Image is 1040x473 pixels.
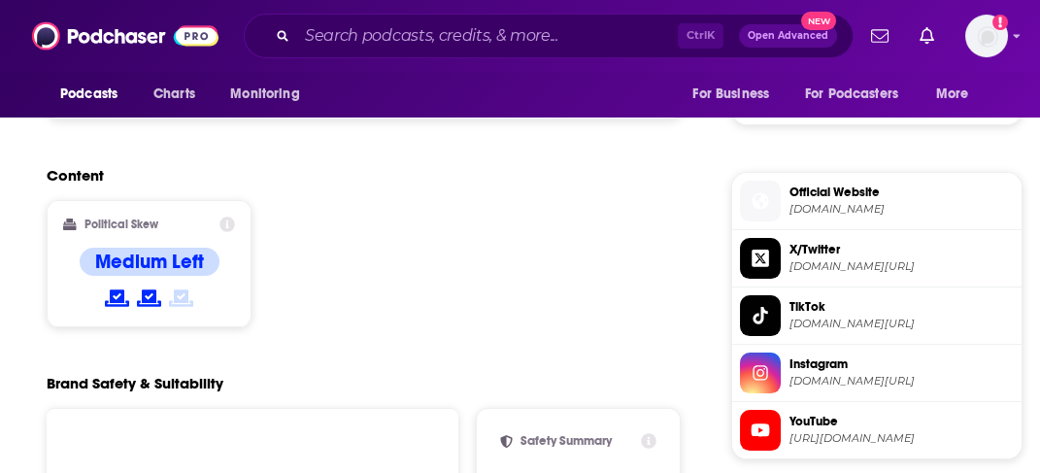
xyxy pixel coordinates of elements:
span: For Business [692,81,769,108]
span: Open Advanced [748,31,828,41]
span: tiktok.com/@weeklyshowpodcast [788,317,1014,331]
a: Show notifications dropdown [863,19,896,52]
a: Show notifications dropdown [912,19,942,52]
span: New [801,12,836,30]
span: twitter.com/weeklyshowpod [788,259,1014,274]
h2: Brand Safety & Suitability [47,374,223,392]
h2: Political Skew [84,218,158,231]
svg: Add a profile image [992,15,1008,30]
span: YouTube [788,413,1014,430]
span: Monitoring [230,81,299,108]
a: YouTube[URL][DOMAIN_NAME] [740,410,1014,451]
button: Open AdvancedNew [739,24,837,48]
h2: Safety Summary [520,433,633,449]
img: Podchaser - Follow, Share and Rate Podcasts [32,17,218,54]
button: open menu [47,76,143,113]
h4: Medium Left [95,250,204,274]
span: Official Website [788,184,1014,201]
span: For Podcasters [805,81,898,108]
span: More [936,81,969,108]
button: open menu [679,76,793,113]
span: TikTok [788,298,1014,316]
button: open menu [923,76,993,113]
a: Official Website[DOMAIN_NAME] [740,181,1014,221]
button: open menu [792,76,926,113]
a: TikTok[DOMAIN_NAME][URL] [740,295,1014,336]
h2: Content [47,166,667,185]
a: Instagram[DOMAIN_NAME][URL] [740,353,1014,393]
a: Charts [141,76,207,113]
span: Podcasts [60,81,117,108]
span: instagram.com/weeklyshowpodcast [788,374,1014,389]
span: X/Twitter [788,241,1014,258]
span: Ctrl K [678,23,723,49]
button: Show profile menu [965,15,1008,57]
span: Instagram [788,355,1014,373]
span: Charts [153,81,195,108]
button: open menu [217,76,324,113]
div: Search podcasts, credits, & more... [244,14,854,58]
span: https://www.youtube.com/@WeeklyShowPodcast [788,431,1014,446]
span: Logged in as Bobhunt28 [965,15,1008,57]
a: X/Twitter[DOMAIN_NAME][URL] [740,238,1014,279]
img: User Profile [965,15,1008,57]
span: art19.com [788,202,1014,217]
input: Search podcasts, credits, & more... [297,20,678,51]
